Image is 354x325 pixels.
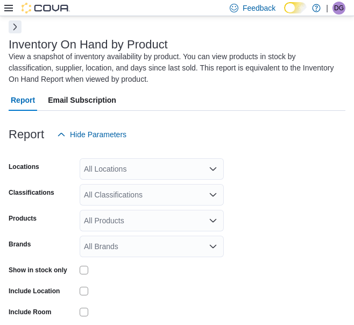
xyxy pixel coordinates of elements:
label: Locations [9,162,39,171]
div: View a snapshot of inventory availability by product. You can view products in stock by classific... [9,51,340,85]
button: Open list of options [209,165,217,173]
button: Open list of options [209,190,217,199]
span: DG [334,2,344,15]
span: Feedback [243,3,275,13]
span: Dark Mode [284,13,285,14]
button: Next [9,20,22,33]
label: Classifications [9,188,54,197]
input: Dark Mode [284,2,307,13]
label: Include Room [9,308,51,316]
span: Email Subscription [48,89,116,111]
label: Products [9,214,37,223]
span: Hide Parameters [70,129,126,140]
button: Open list of options [209,216,217,225]
button: Open list of options [209,242,217,251]
span: Report [11,89,35,111]
label: Include Location [9,287,60,295]
h3: Inventory On Hand by Product [9,38,168,51]
img: Cova [22,3,70,13]
label: Brands [9,240,31,249]
h3: Report [9,128,44,141]
div: Dhruv Gambhir [332,2,345,15]
button: Hide Parameters [53,124,131,145]
p: | [326,2,328,15]
label: Show in stock only [9,266,67,274]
